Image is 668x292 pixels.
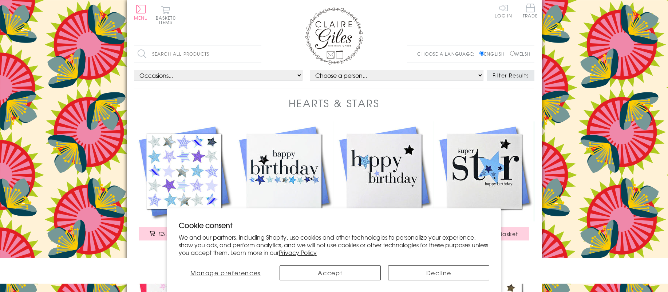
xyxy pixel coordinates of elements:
a: General Card Card, Blue Stars, Embellished with a shiny padded star £3.50 Add to Basket [134,121,234,248]
a: Log In [495,4,512,18]
label: English [479,51,508,57]
button: Accept [280,265,381,280]
span: £3.50 Add to Basket [159,230,218,237]
img: General Card Card, Blue Stars, Embellished with a shiny padded star [134,121,234,221]
span: 0 items [159,15,176,25]
button: Decline [388,265,489,280]
p: We and our partners, including Shopify, use cookies and other technologies to personalize your ex... [179,233,490,256]
h2: Cookie consent [179,220,490,230]
button: Manage preferences [179,265,272,280]
img: Birthday Card, Blue Stars, Happy Birthday, Embellished with a shiny padded star [334,121,434,221]
button: Menu [134,5,148,20]
img: Claire Giles Greetings Cards [305,7,363,65]
img: Birthday Card, Blue Stars, Super Star, Embellished with a padded star [434,121,534,221]
p: Choose a language: [417,51,478,57]
a: Privacy Policy [279,248,317,257]
span: Menu [134,15,148,21]
input: Search [254,46,261,62]
button: £3.50 Add to Basket [139,227,229,240]
h1: Hearts & Stars [289,96,380,111]
a: Trade [523,4,538,19]
input: English [479,51,484,56]
a: Birthday Card, Blue Stars, Happy Birthday, Embellished with a shiny padded star £3.50 Add to Basket [234,121,334,248]
label: Welsh [510,51,531,57]
span: Manage preferences [190,268,261,277]
input: Welsh [510,51,515,56]
button: Basket0 items [156,6,176,24]
a: Birthday Card, Blue Stars, Super Star, Embellished with a padded star £3.50 Add to Basket [434,121,534,248]
span: Trade [523,4,538,18]
input: Search all products [134,46,261,62]
img: Birthday Card, Blue Stars, Happy Birthday, Embellished with a shiny padded star [234,121,334,221]
button: Filter Results [487,70,534,81]
a: Birthday Card, Blue Stars, Happy Birthday, Embellished with a shiny padded star £3.50 Add to Basket [334,121,434,248]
